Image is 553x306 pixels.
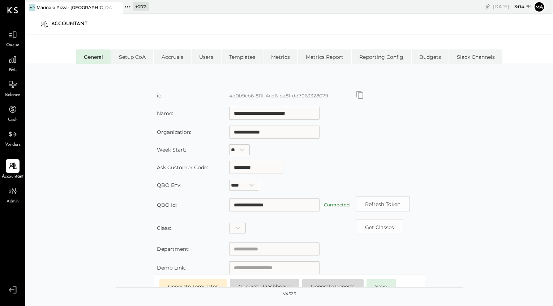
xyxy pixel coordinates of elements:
label: QBO Env: [157,182,181,188]
div: copy link [484,3,491,10]
label: Class: [157,225,171,231]
li: Accruals [154,49,191,64]
a: P&L [0,53,25,74]
label: Week Start: [157,147,186,153]
label: Organization: [157,129,191,135]
span: Save [375,283,387,290]
div: [DATE] [493,3,532,10]
span: Balance [5,92,20,99]
span: Cash [8,117,17,123]
button: Refresh Token [356,196,410,212]
span: Queue [6,42,20,49]
li: Setup CoA [111,49,153,64]
a: Queue [0,28,25,49]
label: Department: [157,246,189,252]
li: Budgets [412,49,449,64]
button: Ma [533,1,545,13]
li: Reporting Config [352,49,411,64]
button: Copy id [356,91,364,99]
a: Balance [0,78,25,99]
li: Metrics Report [298,49,351,64]
label: 4d0b9cb6-811f-4cd6-ba81-dd7063328079 [229,93,328,99]
span: Admin [7,198,19,205]
a: Accountant [0,159,25,180]
li: Users [192,49,221,64]
li: Metrics [263,49,297,64]
div: MP [29,4,35,11]
div: + 272 [133,2,149,11]
label: Connected [324,202,350,207]
li: Slack Channels [449,49,502,64]
span: Accountant [2,174,24,180]
li: General [76,49,111,64]
span: Generate Templates [168,283,218,290]
label: Name: [157,110,173,117]
span: Generate Reports [311,283,355,290]
a: Cash [0,102,25,123]
button: Save [366,279,396,294]
div: v 4.32.3 [283,291,296,297]
div: Marinara Pizza- [GEOGRAPHIC_DATA] [37,4,112,10]
li: Templates [222,49,263,64]
a: Vendors [0,127,25,148]
label: Demo Link: [157,265,186,271]
div: Accountant [51,18,95,30]
button: Generate Templates [159,279,227,294]
label: QBO Id: [157,202,177,208]
button: Generate Reports [302,279,364,294]
span: Vendors [5,142,21,148]
button: Generate Dashboard [230,279,299,294]
span: P&L [9,67,17,74]
a: Admin [0,184,25,205]
label: Ask Customer Code: [157,164,208,171]
button: Copy id [356,219,403,235]
span: Generate Dashboard [239,283,291,290]
label: id: [157,92,163,99]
